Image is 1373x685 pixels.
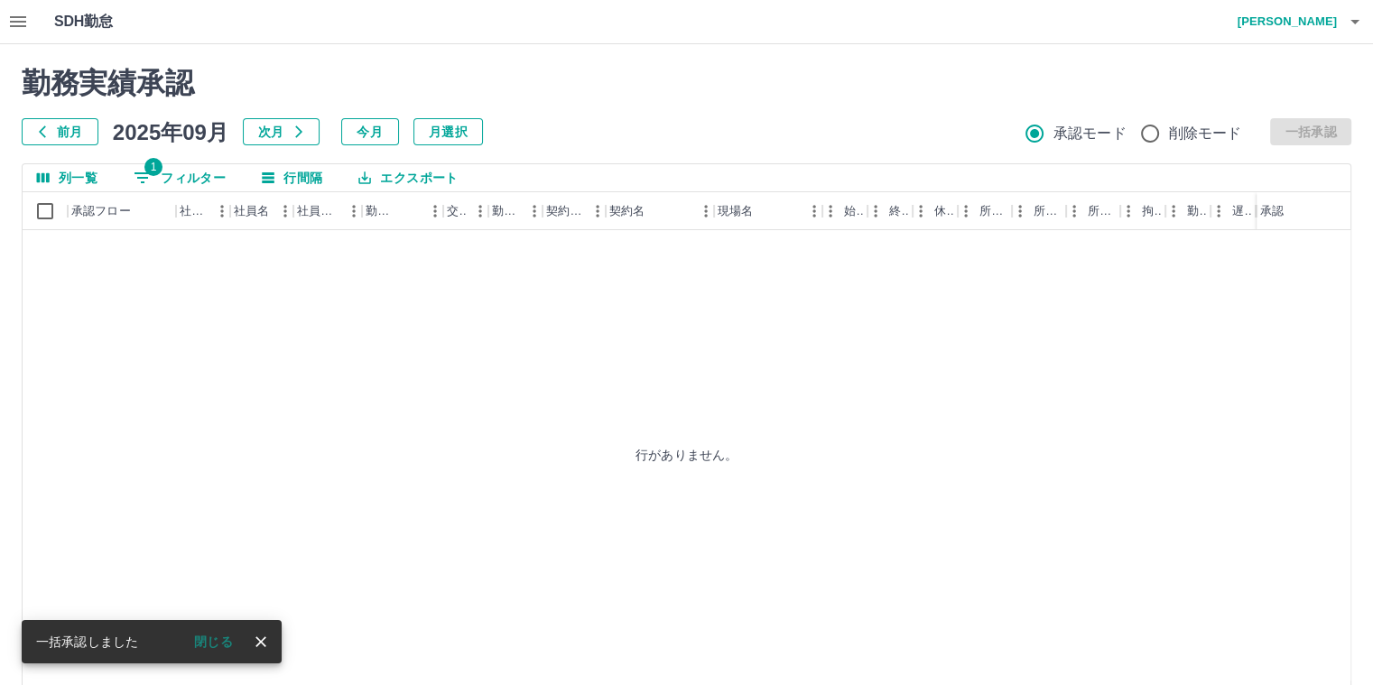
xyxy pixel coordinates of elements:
div: 勤務区分 [488,192,543,230]
span: 承認モード [1053,123,1127,144]
div: 始業 [822,192,867,230]
button: メニュー [801,198,828,225]
div: 所定終業 [1034,192,1062,230]
button: メニュー [340,198,367,225]
div: 所定休憩 [1088,192,1117,230]
div: 社員番号 [176,192,230,230]
button: 前月 [22,118,98,145]
div: 契約名 [606,192,714,230]
div: 所定休憩 [1066,192,1120,230]
button: close [247,628,274,655]
div: 交通費 [443,192,488,230]
div: 承認フロー [71,192,131,230]
button: 月選択 [413,118,483,145]
button: メニュー [584,198,611,225]
div: 始業 [844,192,864,230]
div: 終業 [867,192,913,230]
div: 遅刻等 [1232,192,1252,230]
button: 次月 [243,118,320,145]
button: メニュー [422,198,449,225]
div: 承認 [1257,192,1350,230]
div: 勤務 [1187,192,1207,230]
div: 終業 [889,192,909,230]
button: メニュー [467,198,494,225]
button: メニュー [209,198,236,225]
div: 勤務日 [366,192,396,230]
div: 社員番号 [180,192,209,230]
button: ソート [396,199,422,224]
div: 行がありません。 [23,230,1350,680]
button: フィルター表示 [119,164,240,191]
div: 社員区分 [297,192,340,230]
button: 閉じる [180,628,247,655]
div: 所定開始 [958,192,1012,230]
div: 契約名 [609,192,645,230]
div: 休憩 [913,192,958,230]
h2: 勤務実績承認 [22,66,1351,100]
div: 承認 [1260,192,1284,230]
button: 列選択 [23,164,112,191]
div: 勤務区分 [492,192,521,230]
div: 現場名 [714,192,822,230]
div: 勤務日 [362,192,443,230]
div: 勤務 [1165,192,1211,230]
div: 一括承認しました [36,625,138,658]
button: メニュー [272,198,299,225]
div: 現場名 [718,192,753,230]
div: 契約コード [543,192,606,230]
div: 社員名 [234,192,269,230]
h5: 2025年09月 [113,118,228,145]
div: 所定終業 [1012,192,1066,230]
div: 所定開始 [979,192,1008,230]
button: メニュー [692,198,719,225]
button: エクスポート [344,164,472,191]
button: メニュー [521,198,548,225]
div: 休憩 [934,192,954,230]
button: 今月 [341,118,399,145]
div: 契約コード [546,192,584,230]
div: 拘束 [1120,192,1165,230]
span: 削除モード [1169,123,1242,144]
span: 1 [144,158,162,176]
div: 交通費 [447,192,467,230]
div: 社員区分 [293,192,362,230]
div: 遅刻等 [1211,192,1256,230]
div: 社員名 [230,192,293,230]
button: 行間隔 [247,164,337,191]
div: 拘束 [1142,192,1162,230]
div: 承認フロー [68,192,176,230]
